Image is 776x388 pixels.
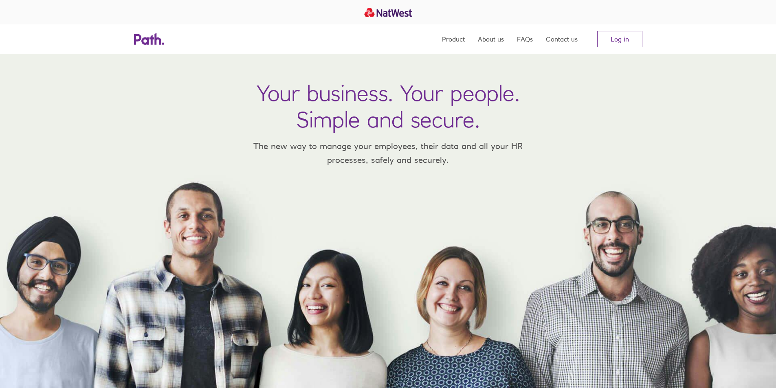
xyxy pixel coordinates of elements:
a: Log in [597,31,642,47]
a: Product [442,24,465,54]
h1: Your business. Your people. Simple and secure. [257,80,520,133]
p: The new way to manage your employees, their data and all your HR processes, safely and securely. [242,139,535,167]
a: FAQs [517,24,533,54]
a: About us [478,24,504,54]
a: Contact us [546,24,578,54]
